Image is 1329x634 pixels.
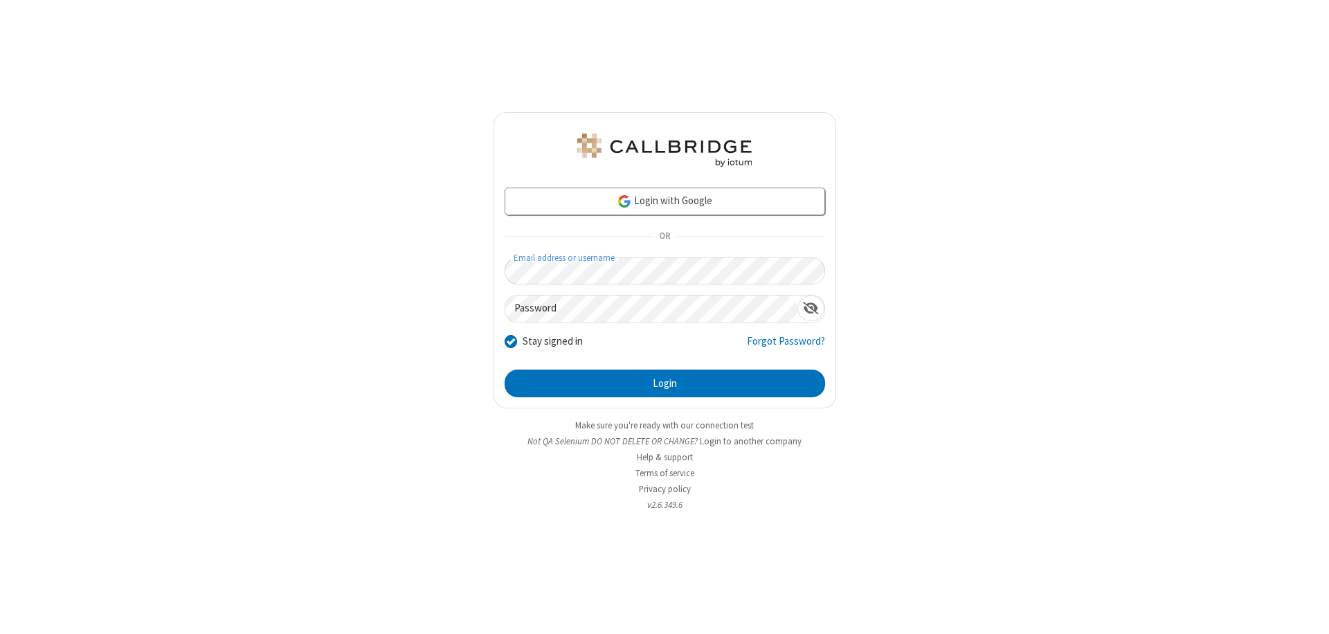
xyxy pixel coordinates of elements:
a: Terms of service [635,467,694,479]
a: Login with Google [505,188,825,215]
a: Make sure you're ready with our connection test [575,419,754,431]
a: Privacy policy [639,483,691,495]
li: Not QA Selenium DO NOT DELETE OR CHANGE? [494,435,836,448]
a: Forgot Password? [747,334,825,360]
img: google-icon.png [617,194,632,209]
label: Stay signed in [523,334,583,350]
li: v2.6.349.6 [494,498,836,511]
button: Login to another company [700,435,802,448]
div: Show password [797,296,824,321]
input: Email address or username [505,257,825,284]
button: Login [505,370,825,397]
img: QA Selenium DO NOT DELETE OR CHANGE [575,134,754,167]
input: Password [505,296,797,323]
span: OR [653,227,676,246]
a: Help & support [637,451,693,463]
